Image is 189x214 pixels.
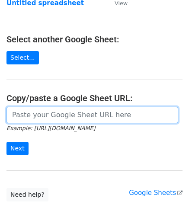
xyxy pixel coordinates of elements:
a: Select... [6,51,39,64]
input: Next [6,142,29,155]
h4: Copy/paste a Google Sheet URL: [6,93,183,103]
input: Paste your Google Sheet URL here [6,107,178,123]
a: Google Sheets [129,189,183,197]
a: Need help? [6,188,48,201]
h4: Select another Google Sheet: [6,34,183,45]
small: Example: [URL][DOMAIN_NAME] [6,125,95,131]
iframe: Chat Widget [146,172,189,214]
